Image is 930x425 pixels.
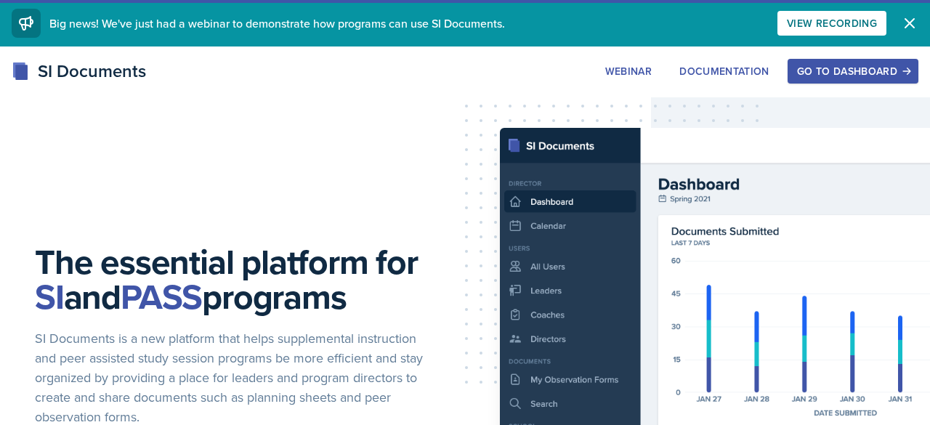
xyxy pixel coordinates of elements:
span: Big news! We've just had a webinar to demonstrate how programs can use SI Documents. [49,15,505,31]
button: View Recording [777,11,886,36]
div: Documentation [679,65,769,77]
div: Webinar [605,65,652,77]
button: Webinar [596,59,661,84]
div: SI Documents [12,58,146,84]
div: View Recording [787,17,877,29]
button: Documentation [670,59,779,84]
div: Go to Dashboard [797,65,909,77]
button: Go to Dashboard [788,59,918,84]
